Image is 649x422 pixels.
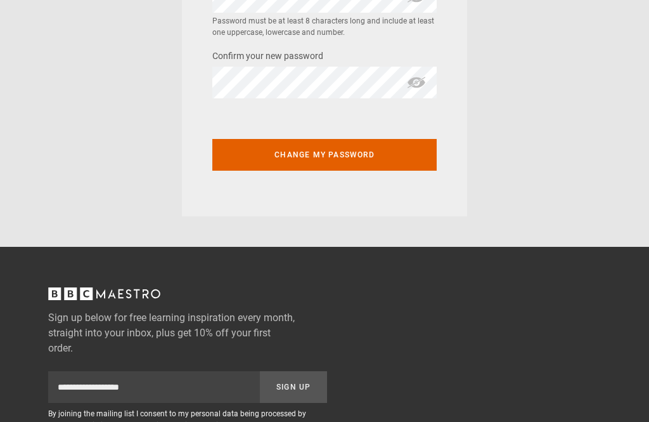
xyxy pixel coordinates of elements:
[260,371,327,403] button: Sign Up
[48,371,327,403] div: Sign up to newsletter
[212,49,323,64] label: Confirm your new password
[48,310,327,356] label: Sign up below for free learning inspiration every month, straight into your inbox, plus get 10% o...
[212,15,437,38] small: Password must be at least 8 characters long and include at least one uppercase, lowercase and num...
[212,139,437,171] button: Change my password
[48,292,160,304] a: BBC Maestro, back to top
[406,67,427,98] span: hide password
[48,287,160,300] svg: BBC Maestro, back to top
